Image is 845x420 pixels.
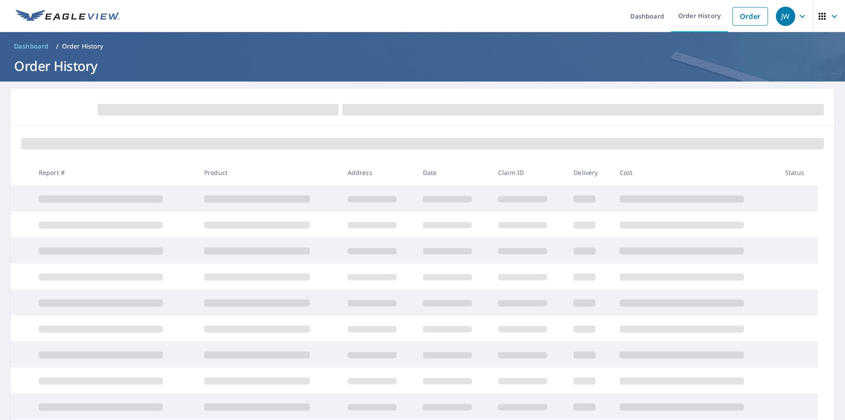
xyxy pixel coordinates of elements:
[416,160,491,186] th: Date
[14,42,49,51] span: Dashboard
[62,42,103,51] p: Order History
[11,39,52,53] a: Dashboard
[11,39,834,53] nav: breadcrumb
[16,10,120,23] img: EV Logo
[776,7,795,26] div: JW
[491,160,566,186] th: Claim ID
[778,160,818,186] th: Status
[56,41,59,52] li: /
[11,57,834,75] h1: Order History
[197,160,341,186] th: Product
[32,160,197,186] th: Report #
[613,160,778,186] th: Cost
[732,7,768,26] a: Order
[566,160,612,186] th: Delivery
[341,160,416,186] th: Address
